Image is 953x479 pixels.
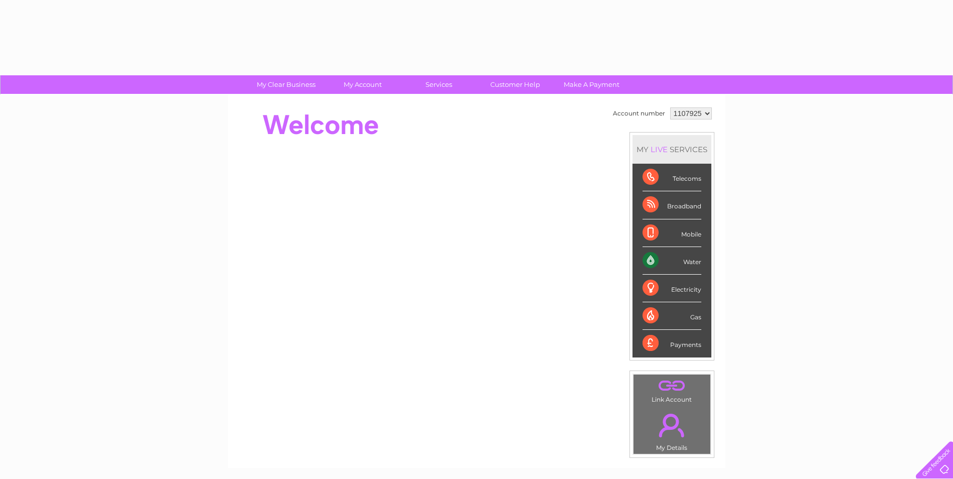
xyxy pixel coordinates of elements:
div: Telecoms [643,164,701,191]
div: Payments [643,330,701,357]
a: My Clear Business [245,75,328,94]
div: LIVE [649,145,670,154]
div: Water [643,247,701,275]
td: Account number [610,105,668,122]
div: MY SERVICES [632,135,711,164]
a: My Account [321,75,404,94]
div: Mobile [643,219,701,247]
a: Services [397,75,480,94]
a: . [636,377,708,395]
div: Broadband [643,191,701,219]
td: Link Account [633,374,711,406]
a: Make A Payment [550,75,633,94]
a: Customer Help [474,75,557,94]
div: Electricity [643,275,701,302]
a: . [636,408,708,443]
div: Gas [643,302,701,330]
td: My Details [633,405,711,454]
